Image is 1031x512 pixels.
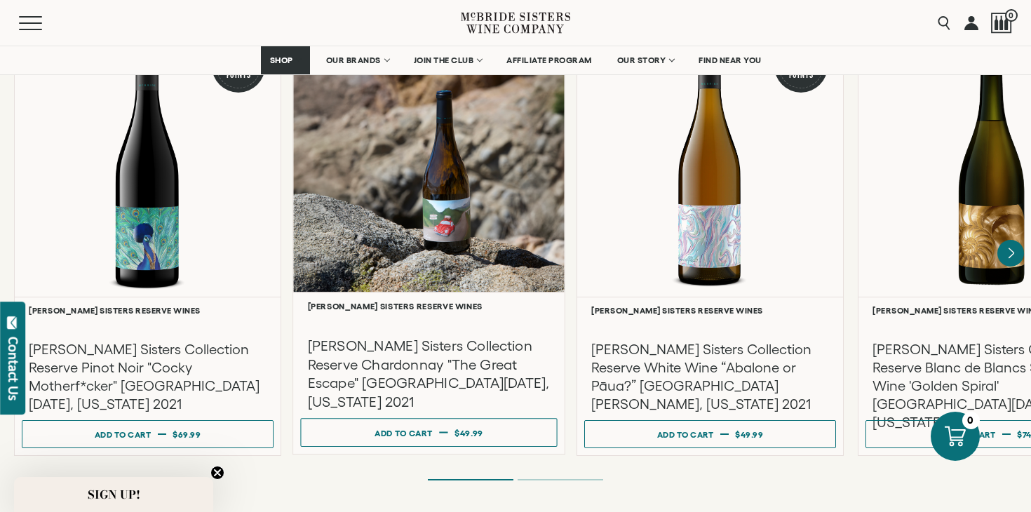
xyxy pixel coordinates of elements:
h6: [PERSON_NAME] Sisters Reserve Wines [591,306,829,315]
h6: [PERSON_NAME] Sisters Reserve Wines [29,306,267,315]
div: Add to cart [939,424,996,445]
h3: [PERSON_NAME] Sisters Collection Reserve White Wine “Abalone or Pāua?” [GEOGRAPHIC_DATA][PERSON_N... [591,340,829,413]
span: AFFILIATE PROGRAM [506,55,592,65]
span: JOIN THE CLUB [414,55,474,65]
span: OUR STORY [617,55,666,65]
li: Page dot 1 [428,479,513,480]
button: Mobile Menu Trigger [19,16,69,30]
li: Page dot 2 [518,479,603,480]
a: JOIN THE CLUB [405,46,491,74]
a: SHOP [261,46,310,74]
div: 0 [962,412,980,429]
button: Add to cart $49.99 [300,418,557,447]
div: SIGN UP!Close teaser [14,477,213,512]
span: OUR BRANDS [326,55,381,65]
a: OUR STORY [608,46,683,74]
button: Next [997,240,1024,267]
h3: [PERSON_NAME] Sisters Collection Reserve Pinot Noir "Cocky Motherf*cker" [GEOGRAPHIC_DATA][DATE],... [29,340,267,413]
h6: [PERSON_NAME] Sisters Reserve Wines [308,302,551,311]
a: [PERSON_NAME] Sisters Reserve Wines [PERSON_NAME] Sisters Collection Reserve Chardonnay "The Grea... [292,14,565,454]
a: FIND NEAR YOU [689,46,771,74]
a: AFFILIATE PROGRAM [497,46,601,74]
div: Add to cart [657,424,714,445]
button: Add to cart $69.99 [22,420,274,448]
span: $49.99 [454,428,483,437]
button: Close teaser [210,466,224,480]
div: Add to cart [95,424,151,445]
h3: [PERSON_NAME] Sisters Collection Reserve Chardonnay "The Great Escape" [GEOGRAPHIC_DATA][DATE], [... [308,337,551,411]
span: FIND NEAR YOU [699,55,762,65]
div: Contact Us [6,337,20,400]
span: SHOP [270,55,294,65]
a: OUR BRANDS [317,46,398,74]
span: 0 [1005,9,1018,22]
span: $69.99 [173,430,201,439]
a: Red 91 Points McBride Sisters Collection Reserve Pinot Noir "Cocky Motherf*cker" Santa Lucia High... [14,24,281,456]
span: SIGN UP! [88,486,140,503]
a: White 90 Points McBride Sisters Collection Reserve White Wine [PERSON_NAME] Sisters Reserve Wines... [577,24,844,456]
span: $49.99 [735,430,763,439]
button: Add to cart $49.99 [584,420,836,448]
div: Add to cart [375,422,432,443]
